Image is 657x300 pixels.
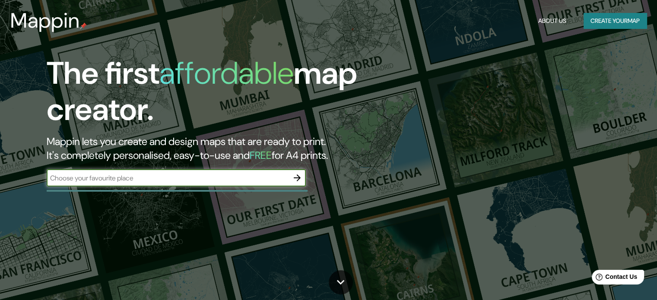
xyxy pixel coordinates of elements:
img: mappin-pin [80,22,87,29]
h5: FREE [250,148,272,162]
iframe: Help widget launcher [580,266,647,291]
button: Create yourmap [584,13,647,29]
button: About Us [535,13,570,29]
h1: The first map creator. [47,55,375,135]
h3: Mappin [10,9,80,33]
h2: Mappin lets you create and design maps that are ready to print. It's completely personalised, eas... [47,135,375,162]
h1: affordable [159,53,294,93]
input: Choose your favourite place [47,173,289,183]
